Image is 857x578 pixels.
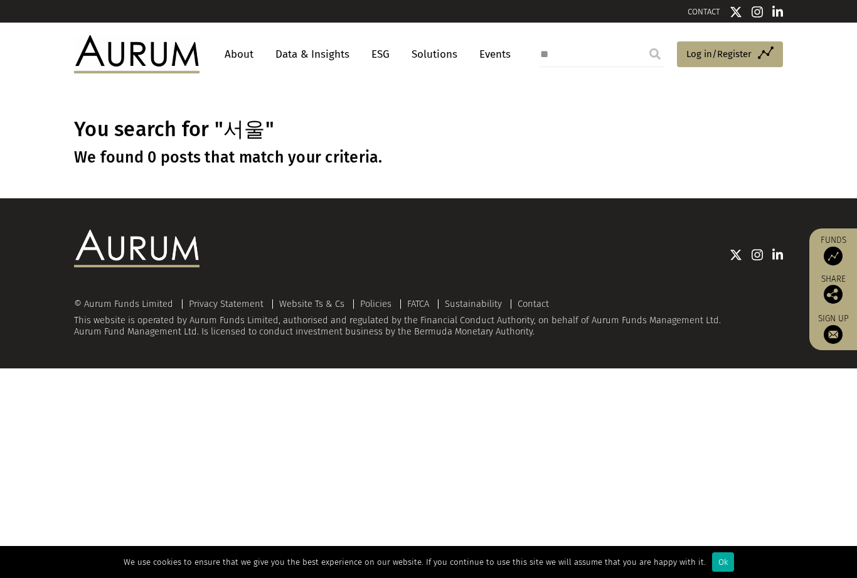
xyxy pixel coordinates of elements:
img: Share this post [824,285,843,304]
div: This website is operated by Aurum Funds Limited, authorised and regulated by the Financial Conduc... [74,299,783,337]
input: Submit [642,41,668,67]
img: Aurum [74,35,200,73]
a: Privacy Statement [189,298,263,309]
a: Sustainability [445,298,502,309]
a: FATCA [407,298,429,309]
img: Access Funds [824,247,843,265]
h1: You search for "서울" [74,117,783,142]
a: About [218,43,260,66]
h3: We found 0 posts that match your criteria. [74,148,783,167]
img: Instagram icon [752,6,763,18]
img: Linkedin icon [772,249,784,261]
a: Policies [360,298,391,309]
a: Solutions [405,43,464,66]
a: Contact [518,298,549,309]
div: © Aurum Funds Limited [74,299,179,309]
a: Events [473,43,511,66]
a: Log in/Register [677,41,783,68]
a: CONTACT [688,7,720,16]
img: Twitter icon [730,6,742,18]
a: Website Ts & Cs [279,298,344,309]
img: Linkedin icon [772,6,784,18]
a: Sign up [816,313,851,344]
img: Aurum Logo [74,230,200,267]
img: Sign up to our newsletter [824,325,843,344]
img: Twitter icon [730,249,742,261]
img: Instagram icon [752,249,763,261]
div: Share [816,275,851,304]
a: ESG [365,43,396,66]
a: Funds [816,235,851,265]
span: Log in/Register [686,46,752,62]
a: Data & Insights [269,43,356,66]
